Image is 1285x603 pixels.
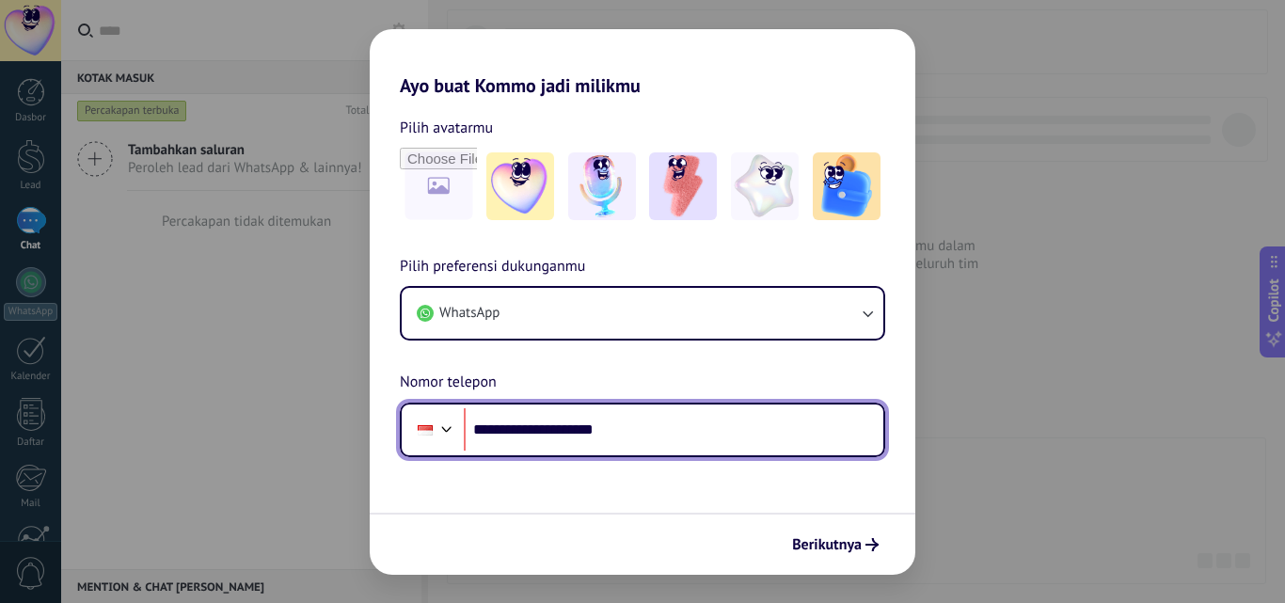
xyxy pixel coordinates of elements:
[649,152,717,220] img: -3.jpeg
[784,529,887,561] button: Berikutnya
[813,152,880,220] img: -5.jpeg
[400,255,585,279] span: Pilih preferensi dukunganmu
[400,116,493,140] span: Pilih avatarmu
[407,410,443,450] div: Indonesia: + 62
[402,288,883,339] button: WhatsApp
[568,152,636,220] img: -2.jpeg
[792,538,862,551] span: Berikutnya
[731,152,799,220] img: -4.jpeg
[439,304,500,323] span: WhatsApp
[370,29,915,97] h2: Ayo buat Kommo jadi milikmu
[486,152,554,220] img: -1.jpeg
[400,371,497,395] span: Nomor telepon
